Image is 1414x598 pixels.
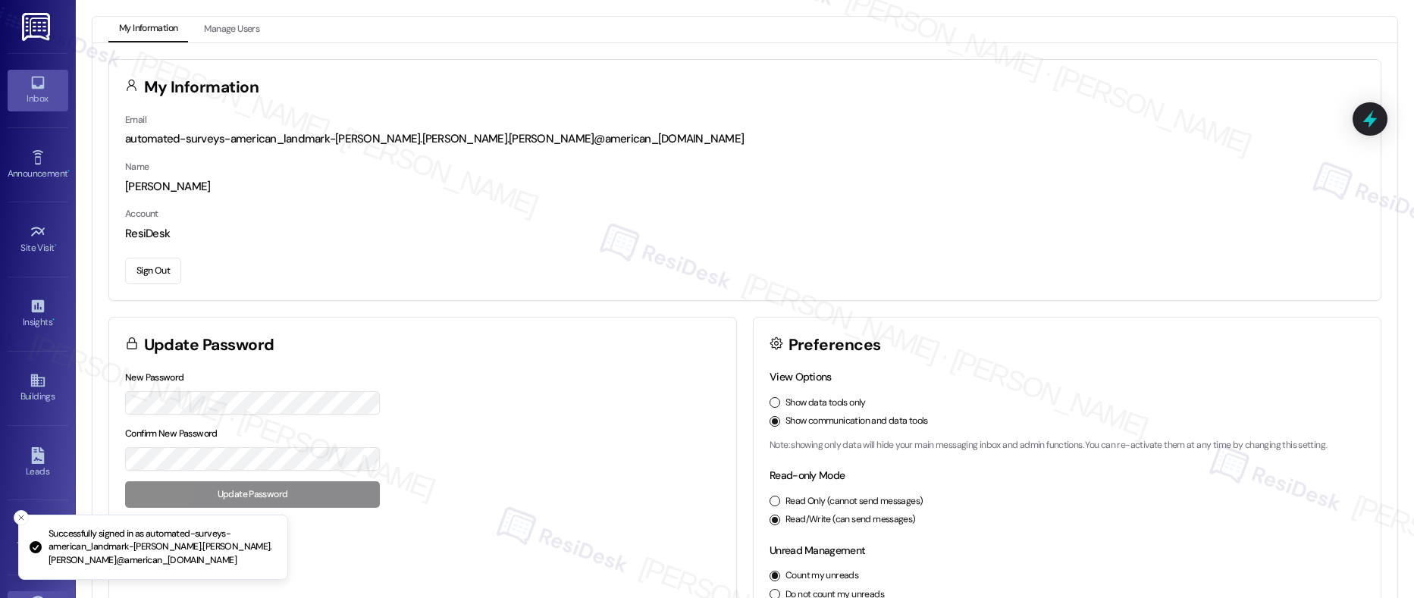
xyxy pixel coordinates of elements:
label: Read-only Mode [770,468,845,482]
a: Templates • [8,517,68,558]
a: Inbox [8,70,68,111]
label: Count my unreads [785,569,858,583]
h3: Preferences [789,337,881,353]
label: Read/Write (can send messages) [785,513,916,527]
label: View Options [770,370,832,384]
p: Note: showing only data will hide your main messaging inbox and admin functions. You can re-activ... [770,439,1365,452]
label: Show data tools only [785,396,866,410]
div: ResiDesk [125,226,1365,242]
button: My Information [108,17,188,42]
a: Leads [8,443,68,484]
h3: Update Password [144,337,274,353]
label: Account [125,208,158,220]
div: automated-surveys-american_landmark-[PERSON_NAME].[PERSON_NAME].[PERSON_NAME]@american_[DOMAIN_NAME] [125,131,1365,147]
span: • [67,166,70,177]
label: Email [125,114,146,126]
a: Buildings [8,368,68,409]
span: • [52,315,55,325]
a: Insights • [8,293,68,334]
a: Site Visit • [8,219,68,260]
div: [PERSON_NAME] [125,179,1365,195]
h3: My Information [144,80,259,95]
button: Sign Out [125,258,181,284]
label: Unread Management [770,543,865,557]
label: Read Only (cannot send messages) [785,495,923,509]
span: • [55,240,57,251]
label: Show communication and data tools [785,415,928,428]
button: Close toast [14,510,29,525]
p: Successfully signed in as automated-surveys-american_landmark-[PERSON_NAME].[PERSON_NAME].[PERSON... [49,528,275,568]
label: New Password [125,371,184,384]
label: Name [125,161,149,173]
button: Manage Users [193,17,270,42]
img: ResiDesk Logo [22,13,53,41]
label: Confirm New Password [125,427,218,440]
